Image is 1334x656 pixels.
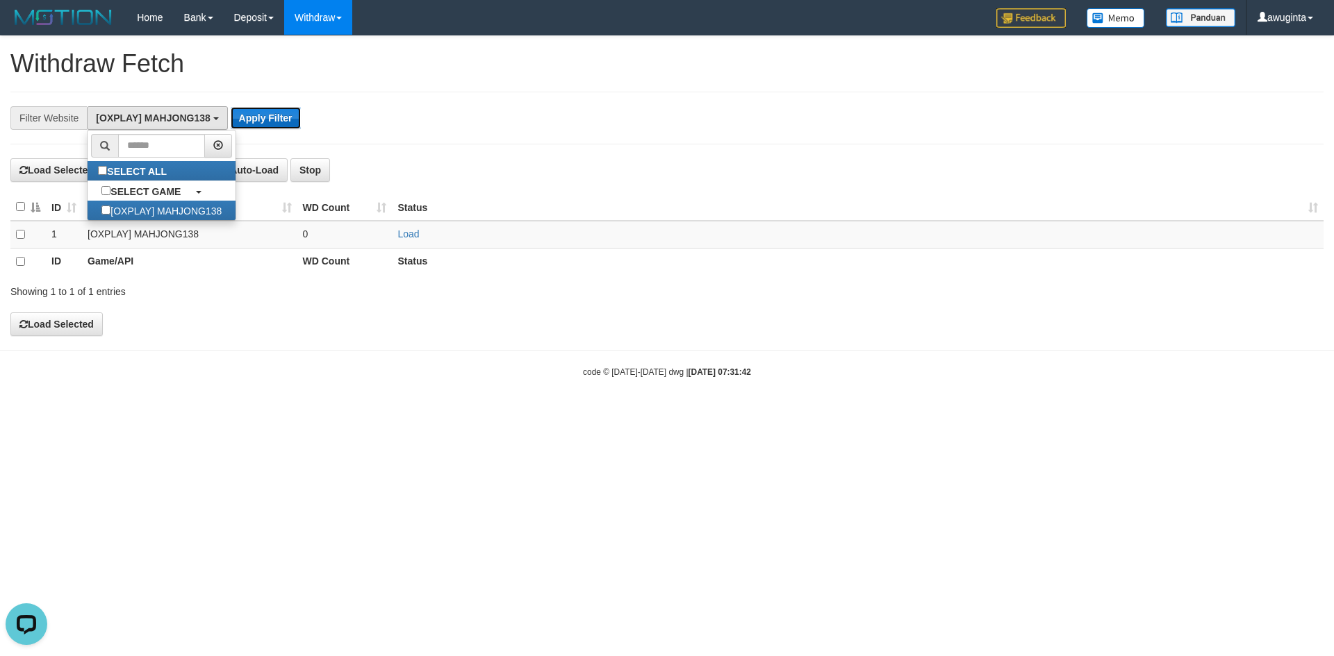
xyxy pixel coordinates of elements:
button: Open LiveChat chat widget [6,6,47,47]
button: [OXPLAY] MAHJONG138 [87,106,227,130]
button: Apply Filter [231,107,301,129]
th: Game/API [82,248,297,275]
th: WD Count: activate to sort column ascending [297,194,393,221]
img: panduan.png [1166,8,1235,27]
b: SELECT GAME [110,186,181,197]
th: ID [46,248,82,275]
th: Status: activate to sort column ascending [392,194,1324,221]
small: code © [DATE]-[DATE] dwg | [583,367,751,377]
td: 1 [46,221,82,249]
button: Load Selected [10,158,103,182]
th: WD Count [297,248,393,275]
button: Run Auto-Load [192,158,288,182]
input: [OXPLAY] MAHJONG138 [101,205,110,215]
span: [OXPLAY] MAHJONG138 [96,112,210,124]
th: Game/API: activate to sort column ascending [82,194,297,221]
img: MOTION_logo.png [10,7,116,28]
th: ID: activate to sort column ascending [46,194,82,221]
span: 0 [303,228,308,239]
label: [OXPLAY] MAHJONG138 [88,201,236,220]
th: Status [392,248,1324,275]
button: Stop [290,158,330,182]
button: Load Selected [10,312,103,336]
h1: Withdraw Fetch [10,50,1324,78]
div: Showing 1 to 1 of 1 entries [10,279,545,298]
img: Button%20Memo.svg [1087,8,1145,28]
input: SELECT ALL [98,166,107,175]
td: [OXPLAY] MAHJONG138 [82,221,297,249]
strong: [DATE] 07:31:42 [689,367,751,377]
input: SELECT GAME [101,186,110,195]
div: Filter Website [10,106,87,130]
a: SELECT GAME [88,181,236,201]
a: Load [397,228,419,239]
img: Feedback.jpg [996,8,1066,28]
label: SELECT ALL [88,161,181,180]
